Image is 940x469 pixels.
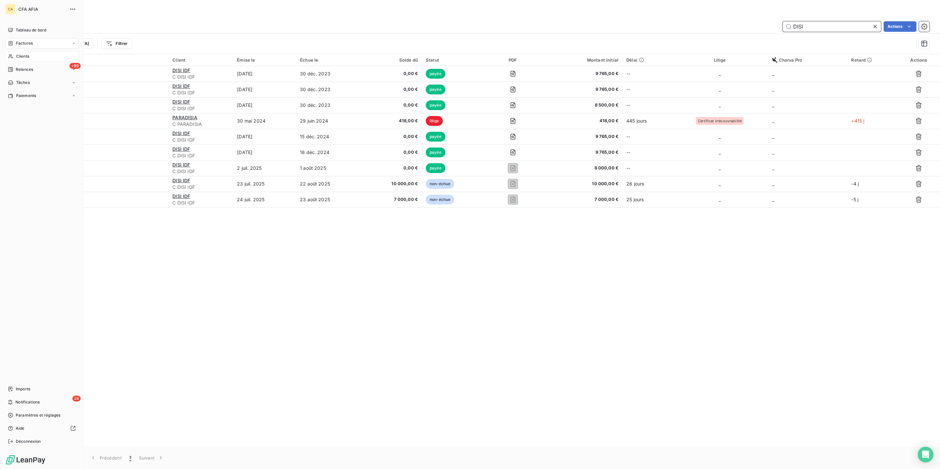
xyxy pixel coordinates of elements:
td: 1 août 2025 [296,160,362,176]
span: non-échue [426,195,454,205]
a: Imports [5,384,78,394]
span: 24 [72,396,81,401]
td: [DATE] [233,82,296,97]
span: _ [719,181,721,186]
span: -4 j [851,181,859,186]
span: DISI IDF [172,162,190,167]
div: Litige [676,57,764,63]
span: _ [719,165,721,171]
span: 8 000,00 € [544,165,618,171]
span: 0,00 € [366,70,418,77]
span: _ [772,134,774,139]
span: Clients [16,53,29,59]
span: PARADISIA [172,115,197,120]
span: C DISI IDF [172,200,229,206]
span: _ [719,149,721,155]
td: 22 août 2025 [296,176,362,192]
span: 0,00 € [366,149,418,156]
a: Factures [5,38,78,49]
div: Actions [901,57,936,63]
span: C DISI IDF [172,89,229,96]
td: 18 déc. 2024 [296,145,362,160]
a: Paiements [5,90,78,101]
span: Notifications [15,399,40,405]
a: Clients [5,51,78,62]
span: C DISI IDF [172,184,229,190]
div: PDF [489,57,537,63]
div: Client [172,57,229,63]
td: [DATE] [233,97,296,113]
span: 7 000,00 € [366,196,418,203]
span: Tableau de bord [16,27,46,33]
span: C DISI IDF [172,74,229,80]
span: DISI IDF [172,130,190,136]
div: Chorus Pro [772,57,844,63]
span: +99 [69,63,81,69]
span: 9 765,00 € [544,70,618,77]
td: 2 juil. 2025 [233,160,296,176]
div: Émise le [237,57,292,63]
span: Tâches [16,80,30,86]
span: C DISI IDF [172,105,229,112]
div: Retard [851,57,893,63]
span: 418,00 € [544,118,618,124]
span: litige [426,116,443,126]
div: Statut [426,57,481,63]
span: 0,00 € [366,165,418,171]
span: DISI IDF [172,146,190,152]
span: 1 [129,455,131,461]
span: DISI IDF [172,193,190,199]
td: -- [622,129,672,145]
span: 9 765,00 € [544,86,618,93]
span: _ [772,87,774,92]
td: 30 déc. 2023 [296,66,362,82]
button: Suivant [135,451,168,465]
a: +99Relances [5,64,78,75]
div: CA [5,4,16,14]
div: Échue le [300,57,358,63]
a: Paramètres et réglages [5,410,78,420]
span: Paiements [16,93,36,99]
span: 10 000,00 € [544,181,618,187]
span: _ [772,71,774,76]
span: +415 j [851,118,864,124]
div: Montant initial [544,57,618,63]
button: 1 [126,451,135,465]
span: 8 500,00 € [544,102,618,108]
span: 418,00 € [366,118,418,124]
td: 30 mai 2024 [233,113,296,129]
td: -- [622,82,672,97]
button: Actions [884,21,916,32]
span: _ [772,197,774,202]
td: -- [622,97,672,113]
span: Paramètres et réglages [16,412,60,418]
span: 0,00 € [366,86,418,93]
td: 25 jours [622,192,672,207]
td: 26 jours [622,176,672,192]
a: Tâches [5,77,78,88]
span: 10 000,00 € [366,181,418,187]
span: 9 765,00 € [544,133,618,140]
span: _ [719,197,721,202]
td: [DATE] [233,129,296,145]
span: payée [426,100,445,110]
span: C DISI IDF [172,137,229,143]
input: Rechercher [783,21,881,32]
td: 23 août 2025 [296,192,362,207]
span: 0,00 € [366,133,418,140]
span: C PARADISIA [172,121,229,127]
td: -- [622,160,672,176]
span: _ [719,134,721,139]
span: payée [426,85,445,94]
span: Certificat irrécouvrabilité [698,119,742,123]
div: Solde dû [366,57,418,63]
span: DISI IDF [172,68,190,73]
span: payée [426,69,445,79]
div: Délai [626,57,668,63]
td: -- [622,66,672,82]
td: 29 juin 2024 [296,113,362,129]
td: -- [622,145,672,160]
button: Précédent [86,451,126,465]
span: C DISI IDF [172,168,229,175]
td: 30 déc. 2023 [296,82,362,97]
